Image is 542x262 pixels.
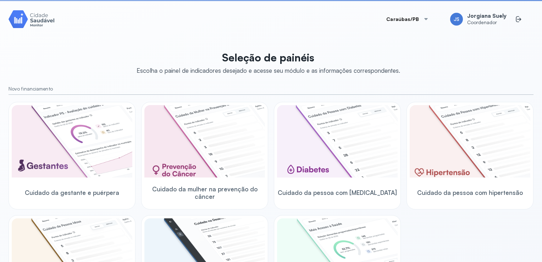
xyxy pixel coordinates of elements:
[25,189,119,196] span: Cuidado da gestante e puérpera
[454,16,459,22] span: JS
[378,12,437,26] button: Caraúbas/PB
[9,86,533,92] small: Novo financiamento
[467,20,507,26] span: Coordenador
[12,105,132,178] img: pregnants.png
[144,185,265,201] span: Cuidado da mulher na prevenção do câncer
[9,9,55,29] img: Logotipo do produto Monitor
[467,13,507,20] span: Jorgiana Suely
[417,189,523,196] span: Cuidado da pessoa com hipertensão
[410,105,530,178] img: hypertension.png
[277,105,398,178] img: diabetics.png
[137,51,400,64] p: Seleção de painéis
[137,67,400,74] div: Escolha o painel de indicadores desejado e acesse seu módulo e as informações correspondentes.
[278,189,397,196] span: Cuidado da pessoa com [MEDICAL_DATA]
[144,105,265,178] img: woman-cancer-prevention-care.png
